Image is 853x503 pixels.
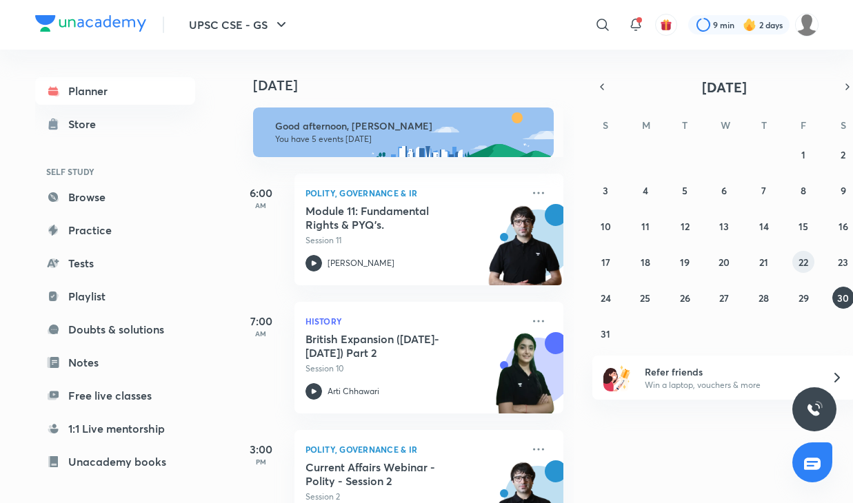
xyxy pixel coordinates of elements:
[594,287,616,309] button: August 24, 2025
[594,215,616,237] button: August 10, 2025
[713,287,735,309] button: August 27, 2025
[594,179,616,201] button: August 3, 2025
[761,184,766,197] abbr: August 7, 2025
[641,220,650,233] abbr: August 11, 2025
[35,448,195,475] a: Unacademy books
[305,460,477,488] h5: Current Affairs Webinar - Polity - Session 2
[35,183,195,211] a: Browse
[328,257,394,269] p: [PERSON_NAME]
[792,179,814,201] button: August 8, 2025
[35,382,195,409] a: Free live classes
[35,15,146,32] img: Company Logo
[305,441,522,458] p: Polity, Governance & IR
[801,148,805,161] abbr: August 1, 2025
[719,256,730,269] abbr: August 20, 2025
[680,291,690,305] abbr: August 26, 2025
[713,251,735,273] button: August 20, 2025
[275,120,541,132] h6: Good afternoon, [PERSON_NAME]
[305,185,522,201] p: Polity, Governance & IR
[305,313,522,329] p: History
[305,332,477,360] h5: British Expansion (1757- 1857) Part 2
[841,148,845,161] abbr: August 2, 2025
[759,291,769,305] abbr: August 28, 2025
[601,291,611,305] abbr: August 24, 2025
[799,220,808,233] abbr: August 15, 2025
[761,119,767,132] abbr: Thursday
[702,78,747,96] span: [DATE]
[713,179,735,201] button: August 6, 2025
[680,256,690,269] abbr: August 19, 2025
[674,215,696,237] button: August 12, 2025
[253,77,577,94] h4: [DATE]
[234,185,289,201] h5: 6:00
[753,215,775,237] button: August 14, 2025
[634,215,656,237] button: August 11, 2025
[640,291,650,305] abbr: August 25, 2025
[660,19,672,31] img: avatar
[234,329,289,338] p: AM
[806,401,823,418] img: ttu
[642,119,650,132] abbr: Monday
[35,15,146,35] a: Company Logo
[645,365,814,379] h6: Refer friends
[713,215,735,237] button: August 13, 2025
[719,291,729,305] abbr: August 27, 2025
[674,287,696,309] button: August 26, 2025
[594,251,616,273] button: August 17, 2025
[35,249,195,277] a: Tests
[35,316,195,343] a: Doubts & solutions
[801,119,806,132] abbr: Friday
[801,184,806,197] abbr: August 8, 2025
[603,364,631,391] img: referral
[35,77,195,105] a: Planner
[328,385,379,398] p: Arti Chhawari
[841,119,846,132] abbr: Saturday
[641,256,650,269] abbr: August 18, 2025
[603,184,608,197] abbr: August 3, 2025
[634,251,656,273] button: August 18, 2025
[488,204,563,299] img: unacademy
[488,332,563,427] img: unacademy
[234,201,289,209] p: AM
[839,220,848,233] abbr: August 16, 2025
[759,256,768,269] abbr: August 21, 2025
[795,13,819,37] img: rudrani kavalreddy
[799,291,809,305] abbr: August 29, 2025
[35,160,195,183] h6: SELF STUDY
[634,287,656,309] button: August 25, 2025
[682,119,688,132] abbr: Tuesday
[634,179,656,201] button: August 4, 2025
[601,327,610,340] abbr: August 31, 2025
[601,256,610,269] abbr: August 17, 2025
[35,110,195,138] a: Store
[719,220,729,233] abbr: August 13, 2025
[643,184,648,197] abbr: August 4, 2025
[838,256,848,269] abbr: August 23, 2025
[305,204,477,232] h5: Module 11: Fundamental Rights & PYQ’s.
[674,179,696,201] button: August 5, 2025
[655,14,677,36] button: avatar
[234,313,289,329] h5: 7:00
[792,251,814,273] button: August 22, 2025
[681,220,690,233] abbr: August 12, 2025
[234,441,289,458] h5: 3:00
[743,18,756,32] img: streak
[645,379,814,391] p: Win a laptop, vouchers & more
[181,11,298,39] button: UPSC CSE - GS
[721,184,727,197] abbr: August 6, 2025
[253,107,554,157] img: afternoon
[68,116,104,132] div: Store
[841,184,846,197] abbr: August 9, 2025
[305,234,522,247] p: Session 11
[799,256,808,269] abbr: August 22, 2025
[753,251,775,273] button: August 21, 2025
[753,179,775,201] button: August 7, 2025
[603,119,608,132] abbr: Sunday
[601,220,611,233] abbr: August 10, 2025
[792,215,814,237] button: August 15, 2025
[305,362,522,375] p: Session 10
[35,283,195,310] a: Playlist
[275,134,541,145] p: You have 5 events [DATE]
[594,322,616,345] button: August 31, 2025
[682,184,688,197] abbr: August 5, 2025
